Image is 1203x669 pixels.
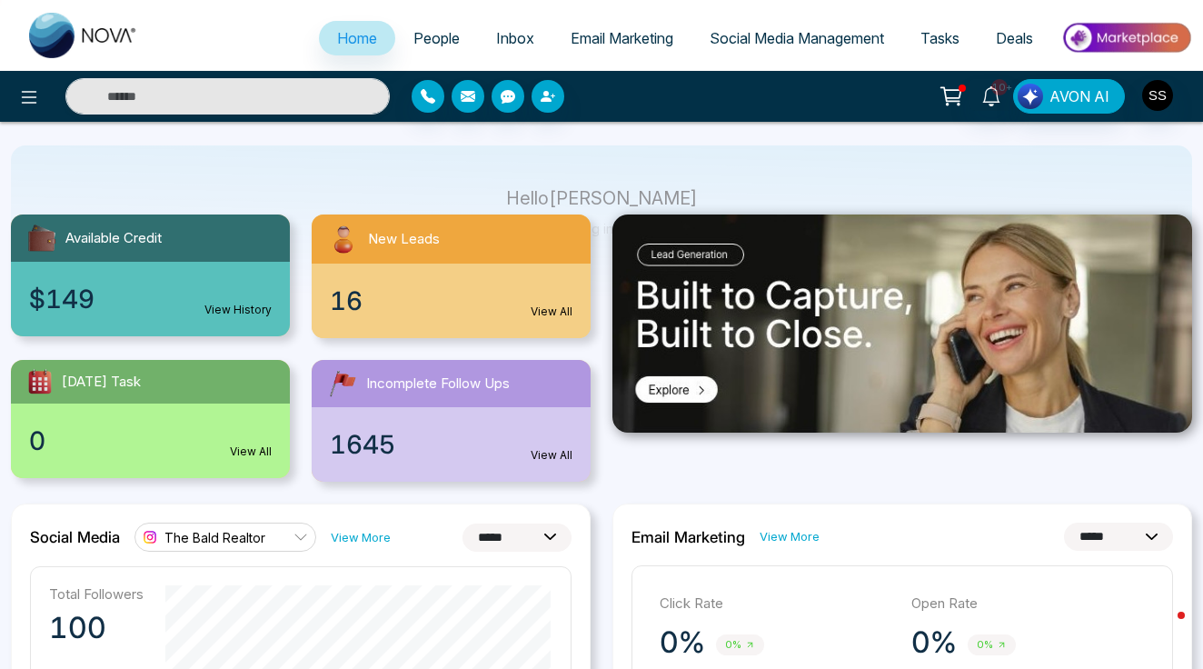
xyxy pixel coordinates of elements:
span: 0 [29,422,45,460]
p: Click Rate [660,594,893,614]
img: newLeads.svg [326,222,361,256]
a: Email Marketing [552,21,691,55]
img: followUps.svg [326,367,359,400]
button: AVON AI [1013,79,1125,114]
span: [DATE] Task [62,372,141,393]
a: Inbox [478,21,552,55]
span: Social Media Management [710,29,884,47]
h2: Social Media [30,528,120,546]
a: People [395,21,478,55]
p: Hello [PERSON_NAME] [459,191,745,206]
span: Available Credit [65,228,162,249]
a: View All [531,447,572,464]
img: Market-place.gif [1060,17,1192,58]
a: Deals [978,21,1051,55]
img: User Avatar [1142,80,1173,111]
img: . [612,215,1192,433]
img: todayTask.svg [25,367,55,396]
p: 100 [49,610,144,646]
a: View More [331,529,391,546]
span: The Bald Realtor [164,529,265,546]
img: Nova CRM Logo [29,13,138,58]
a: Social Media Management [691,21,902,55]
span: 16 [330,282,363,320]
a: Tasks [902,21,978,55]
img: availableCredit.svg [25,222,58,255]
span: AVON AI [1049,85,1109,107]
span: Tasks [920,29,959,47]
a: View All [531,304,572,320]
h2: Email Marketing [631,528,745,546]
span: $149 [29,280,94,318]
p: Open Rate [911,594,1145,614]
a: New Leads16View All [301,215,601,338]
a: View More [760,528,820,545]
p: 0% [911,624,957,661]
a: 10+ [969,79,1013,111]
iframe: Intercom live chat [1141,607,1185,651]
span: Email Marketing [571,29,673,47]
span: Inbox [496,29,534,47]
p: Total Followers [49,585,144,603]
span: People [413,29,460,47]
a: Home [319,21,395,55]
img: instagram [141,528,159,546]
img: Lead Flow [1018,84,1043,109]
span: 10+ [991,79,1008,95]
span: New Leads [368,229,440,250]
span: 0% [968,634,1016,655]
span: Home [337,29,377,47]
span: Incomplete Follow Ups [366,374,510,394]
span: Deals [996,29,1033,47]
a: Incomplete Follow Ups1645View All [301,360,601,482]
a: View All [230,444,272,460]
a: View History [204,302,272,318]
span: 0% [716,634,764,655]
span: 1645 [330,425,395,464]
p: 0% [660,624,705,661]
